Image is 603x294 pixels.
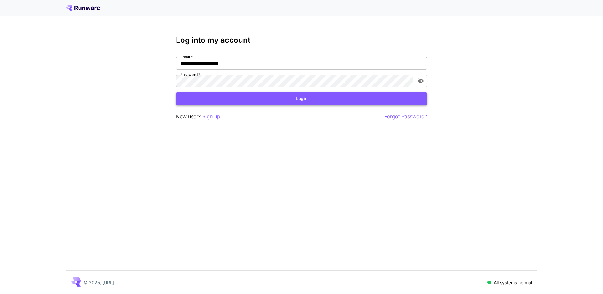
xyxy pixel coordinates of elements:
h3: Log into my account [176,36,427,45]
p: All systems normal [494,279,532,286]
label: Email [180,54,193,60]
button: Login [176,92,427,105]
label: Password [180,72,200,77]
p: New user? [176,113,220,120]
button: Forgot Password? [384,113,427,120]
button: toggle password visibility [415,75,426,87]
button: Sign up [202,113,220,120]
p: © 2025, [URL] [84,279,114,286]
